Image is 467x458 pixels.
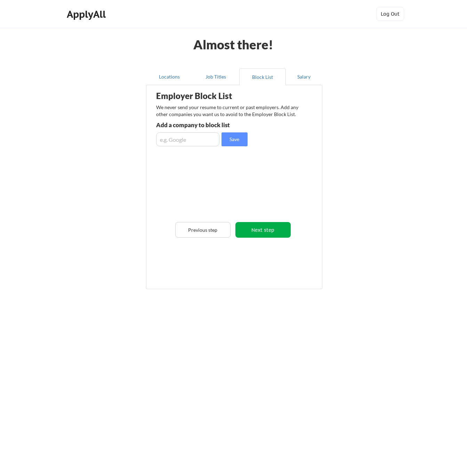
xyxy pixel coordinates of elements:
[193,68,239,85] button: Job Titles
[156,122,258,128] div: Add a company to block list
[175,222,231,238] button: Previous step
[376,7,404,21] button: Log Out
[222,132,248,146] button: Save
[235,222,291,238] button: Next step
[156,132,219,146] input: e.g. Google
[156,104,303,117] div: We never send your resume to current or past employers. Add any other companies you want us to av...
[286,68,322,85] button: Salary
[146,68,193,85] button: Locations
[67,8,108,20] div: ApplyAll
[156,92,265,100] div: Employer Block List
[185,38,282,51] div: Almost there!
[239,68,286,85] button: Block List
